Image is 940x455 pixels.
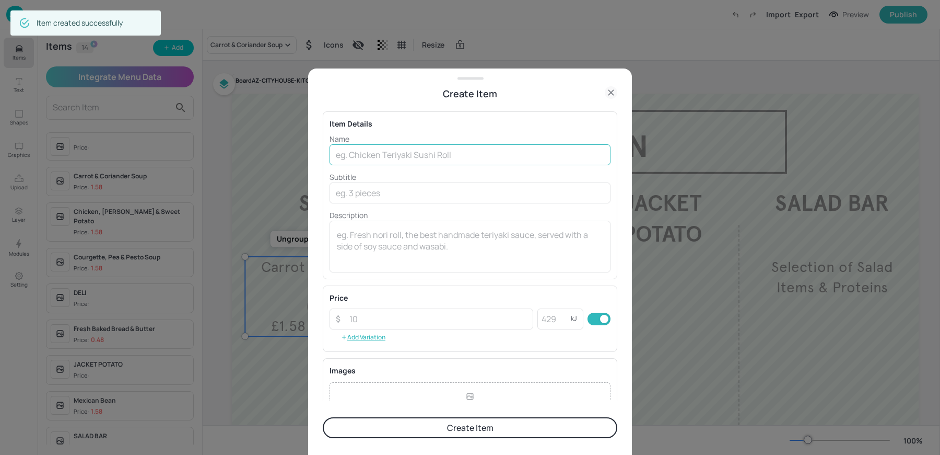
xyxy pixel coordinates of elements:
div: Create Item [323,86,617,101]
div: Item created successfully [37,14,123,32]
input: 429 [537,309,571,329]
p: Subtitle [330,172,610,183]
p: Images [330,365,610,376]
div: Item Details [330,118,610,129]
input: 10 [343,309,533,329]
input: eg. Chicken Teriyaki Sushi Roll [330,144,610,165]
input: eg. 3 pieces [330,183,610,203]
p: kJ [571,315,577,322]
p: Price [330,292,348,303]
button: Add Variation [330,329,397,345]
p: Description [330,210,610,221]
button: Create Item [323,417,617,438]
p: Name [330,133,610,144]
